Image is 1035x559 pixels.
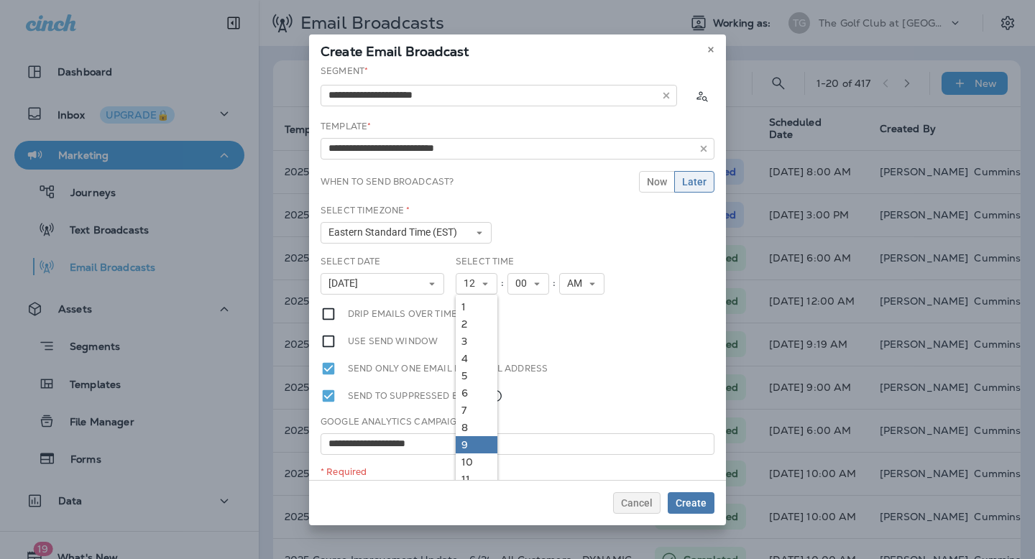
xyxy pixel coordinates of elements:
a: 6 [456,384,497,402]
span: Eastern Standard Time (EST) [328,226,463,239]
label: Template [321,121,371,132]
button: Calculate the estimated number of emails to be sent based on selected segment. (This could take a... [689,83,714,108]
a: 11 [456,471,497,488]
a: 10 [456,453,497,471]
div: : [497,273,507,295]
span: 12 [464,277,481,290]
label: Select Timezone [321,205,410,216]
a: 8 [456,419,497,436]
label: Select Time [456,256,515,267]
button: Create [668,492,714,514]
span: Now [647,177,667,187]
a: 9 [456,436,497,453]
button: 12 [456,273,497,295]
label: Segment [321,65,368,77]
button: AM [559,273,604,295]
a: 7 [456,402,497,419]
a: 5 [456,367,497,384]
label: Use send window [348,333,438,349]
a: 4 [456,350,497,367]
button: Now [639,171,675,193]
a: 2 [456,315,497,333]
button: Cancel [613,492,661,514]
div: Create Email Broadcast [309,34,726,65]
button: Eastern Standard Time (EST) [321,222,492,244]
button: [DATE] [321,273,444,295]
label: When to send broadcast? [321,176,454,188]
label: Select Date [321,256,381,267]
span: 00 [515,277,533,290]
span: AM [567,277,588,290]
label: Drip emails over time [348,306,457,322]
span: Cancel [621,498,653,508]
span: [DATE] [328,277,364,290]
button: Later [674,171,714,193]
div: : [549,273,559,295]
label: Send to suppressed emails. [348,388,503,404]
a: 3 [456,333,497,350]
label: Google Analytics Campaign Title [321,416,489,428]
button: 00 [507,273,549,295]
span: Create [676,498,707,508]
a: 1 [456,298,497,315]
span: Later [682,177,707,187]
label: Send only one email per email address [348,361,548,376]
div: * Required [321,466,714,478]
